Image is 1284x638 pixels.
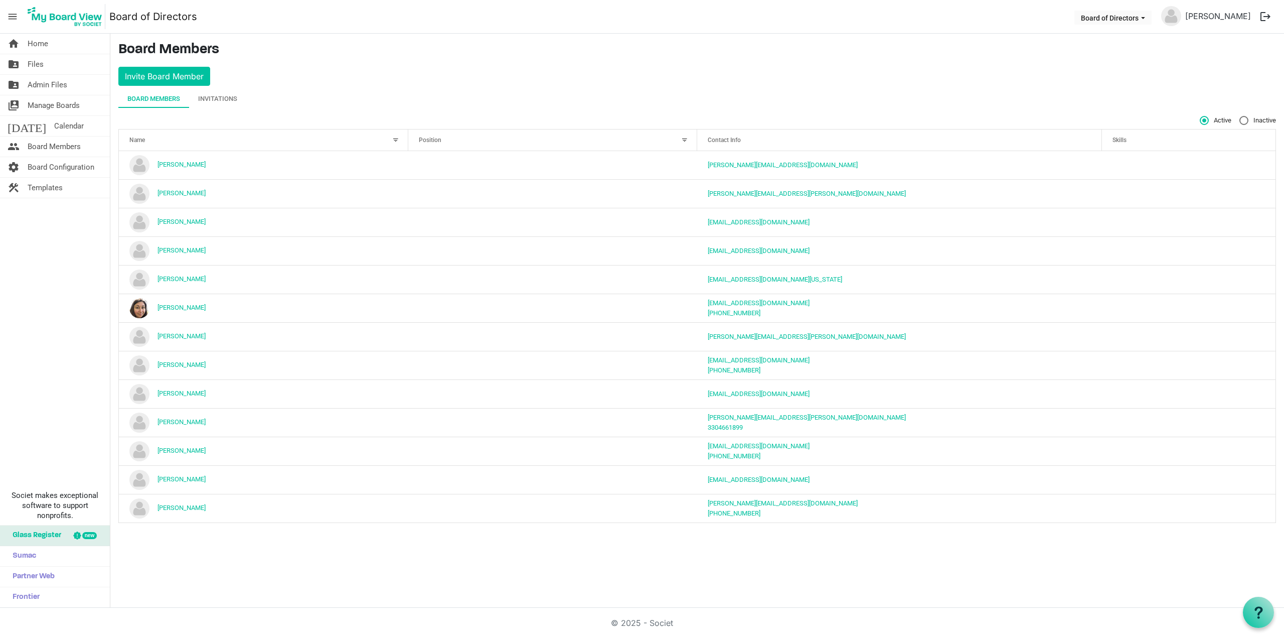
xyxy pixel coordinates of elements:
[1102,322,1275,351] td: is template cell column header Skills
[157,332,206,340] a: [PERSON_NAME]
[408,294,698,322] td: column header Position
[8,178,20,198] span: construction
[708,218,810,226] a: [EMAIL_ADDRESS][DOMAIN_NAME]
[118,42,1276,59] h3: Board Members
[157,390,206,397] a: [PERSON_NAME]
[157,275,206,283] a: [PERSON_NAME]
[1102,265,1275,294] td: is template cell column header Skills
[708,390,810,398] a: [EMAIL_ADDRESS][DOMAIN_NAME]
[697,351,1102,379] td: kbrizendine@blm.gov205-509-0924 is template cell column header Contact Info
[8,95,20,115] span: switch_account
[157,475,206,483] a: [PERSON_NAME]
[708,276,842,283] a: [EMAIL_ADDRESS][DOMAIN_NAME][US_STATE]
[1112,137,1127,144] span: Skills
[28,75,67,95] span: Admin Files
[1239,116,1276,125] span: Inactive
[708,442,810,450] a: [EMAIL_ADDRESS][DOMAIN_NAME]
[697,379,1102,408] td: kipk@nezperce.org is template cell column header Contact Info
[119,437,408,465] td: Michelle Youngquist is template cell column header Name
[697,208,1102,236] td: ebutton838@gmail.com is template cell column header Contact Info
[1255,6,1276,27] button: logout
[157,189,206,197] a: [PERSON_NAME]
[697,294,1102,322] td: ivy@idahofirewise.org208-596-0340 is template cell column header Contact Info
[119,379,408,408] td: Kip Kemak is template cell column header Name
[157,246,206,254] a: [PERSON_NAME]
[1102,408,1275,437] td: is template cell column header Skills
[697,322,1102,351] td: Joshua.Warden@usda.gov is template cell column header Contact Info
[28,34,48,54] span: Home
[408,494,698,523] td: column header Position
[408,265,698,294] td: column header Position
[408,236,698,265] td: column header Position
[157,447,206,454] a: [PERSON_NAME]
[119,179,408,208] td: Andrew Hostad is template cell column header Name
[25,4,109,29] a: My Board View Logo
[127,94,180,104] div: Board Members
[708,299,810,307] a: [EMAIL_ADDRESS][DOMAIN_NAME]
[28,157,94,177] span: Board Configuration
[8,567,55,587] span: Partner Web
[129,413,149,433] img: no-profile-picture.svg
[8,116,46,136] span: [DATE]
[119,208,408,236] td: Ed Button is template cell column header Name
[408,408,698,437] td: column header Position
[119,294,408,322] td: Ivy Dickinson is template cell column header Name
[119,151,408,179] td: Andrea Dorman is template cell column header Name
[697,236,1102,265] td: plt@idahoforests.org is template cell column header Contact Info
[8,546,36,566] span: Sumac
[708,161,858,169] a: [PERSON_NAME][EMAIL_ADDRESS][DOMAIN_NAME]
[8,54,20,74] span: folder_shared
[129,241,149,261] img: no-profile-picture.svg
[157,304,206,311] a: [PERSON_NAME]
[408,322,698,351] td: column header Position
[28,54,44,74] span: Files
[1161,6,1181,26] img: no-profile-picture.svg
[408,379,698,408] td: column header Position
[408,208,698,236] td: column header Position
[708,366,760,374] a: [PHONE_NUMBER]
[129,155,149,175] img: no-profile-picture.svg
[82,532,97,539] div: new
[157,161,206,168] a: [PERSON_NAME]
[118,67,210,86] button: Invite Board Member
[8,526,61,546] span: Glass Register
[708,333,906,340] a: [PERSON_NAME][EMAIL_ADDRESS][PERSON_NAME][DOMAIN_NAME]
[697,151,1102,179] td: andrea@idahofirewise.org is template cell column header Contact Info
[119,351,408,379] td: Kelsey Brizendine is template cell column header Name
[8,75,20,95] span: folder_shared
[697,408,1102,437] td: goebel.madeline@gmail.com3304661899 is template cell column header Contact Info
[25,4,105,29] img: My Board View Logo
[129,470,149,490] img: no-profile-picture.svg
[1102,379,1275,408] td: is template cell column header Skills
[28,137,81,157] span: Board Members
[697,465,1102,494] td: director@idahofirewise.org is template cell column header Contact Info
[1102,437,1275,465] td: is template cell column header Skills
[129,137,145,144] span: Name
[408,179,698,208] td: column header Position
[1102,151,1275,179] td: is template cell column header Skills
[5,490,105,521] span: Societ makes exceptional software to support nonprofits.
[708,476,810,483] a: [EMAIL_ADDRESS][DOMAIN_NAME]
[119,494,408,523] td: Monica Pedroni is template cell column header Name
[1102,465,1275,494] td: is template cell column header Skills
[1200,116,1231,125] span: Active
[419,137,441,144] span: Position
[129,270,149,290] img: no-profile-picture.svg
[697,265,1102,294] td: IPritchard@idl.idaho.gov is template cell column header Contact Info
[708,499,858,507] a: [PERSON_NAME][EMAIL_ADDRESS][DOMAIN_NAME]
[119,408,408,437] td: Maddie Goebel is template cell column header Name
[8,157,20,177] span: settings
[129,212,149,232] img: no-profile-picture.svg
[408,437,698,465] td: column header Position
[697,494,1102,523] td: Monica_Pedroni@yahoo.com208-310-2566 is template cell column header Contact Info
[8,137,20,157] span: people
[708,137,741,144] span: Contact Info
[129,498,149,519] img: no-profile-picture.svg
[408,151,698,179] td: column header Position
[1074,11,1152,25] button: Board of Directors dropdownbutton
[1102,236,1275,265] td: is template cell column header Skills
[119,465,408,494] td: Mike Ward is template cell column header Name
[54,116,84,136] span: Calendar
[697,179,1102,208] td: andrew.hostad@usda.gov is template cell column header Contact Info
[708,309,760,317] a: [PHONE_NUMBER]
